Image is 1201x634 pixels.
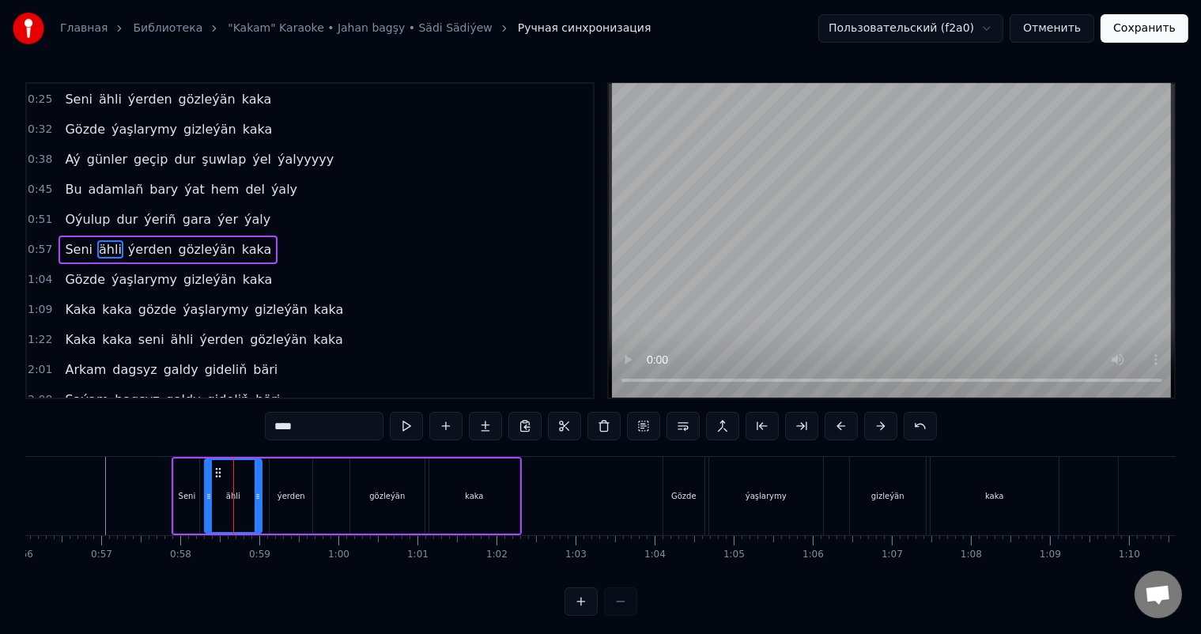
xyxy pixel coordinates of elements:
[63,90,94,108] span: Seni
[28,122,52,138] span: 0:32
[240,240,274,259] span: kaka
[12,549,33,561] div: 0:56
[407,549,429,561] div: 1:01
[170,549,191,561] div: 0:58
[110,120,179,138] span: ýaşlarymy
[97,90,123,108] span: ähli
[132,150,169,168] span: geçip
[28,182,52,198] span: 0:45
[723,549,745,561] div: 1:05
[1040,549,1061,561] div: 1:09
[133,21,202,36] a: Библиотека
[60,21,651,36] nav: breadcrumb
[28,332,52,348] span: 1:22
[148,180,179,198] span: bary
[251,150,273,168] span: ýel
[137,330,166,349] span: seni
[63,360,108,379] span: Arkam
[100,300,134,319] span: kaka
[28,242,52,258] span: 0:57
[169,330,195,349] span: ähli
[241,270,274,289] span: kaka
[28,302,52,318] span: 1:09
[253,300,309,319] span: gizleýän
[162,360,200,379] span: galdy
[63,240,94,259] span: Seni
[28,152,52,168] span: 0:38
[1135,571,1182,618] div: Открытый чат
[179,490,196,502] div: Seni
[249,549,270,561] div: 0:59
[63,330,97,349] span: Kaka
[110,270,179,289] span: ýaşlarymy
[961,549,982,561] div: 1:08
[216,210,240,228] span: ýer
[182,270,238,289] span: gizleýän
[173,150,198,168] span: dur
[63,270,107,289] span: Gözde
[369,490,405,502] div: gözleýän
[127,240,174,259] span: ýerden
[328,549,349,561] div: 1:00
[248,330,308,349] span: gözleýän
[85,150,129,168] span: günler
[13,13,44,44] img: youka
[565,549,587,561] div: 1:03
[63,150,81,168] span: Aý
[243,210,272,228] span: ýaly
[985,490,1004,502] div: kaka
[164,391,202,409] span: galdy
[111,360,158,379] span: dagsyz
[28,92,52,108] span: 0:25
[226,490,240,502] div: ähli
[882,549,903,561] div: 1:07
[63,180,83,198] span: Bu
[1119,549,1140,561] div: 1:10
[127,90,174,108] span: ýerden
[63,300,97,319] span: Kaka
[518,21,651,36] span: Ручная синхронизация
[28,272,52,288] span: 1:04
[206,391,251,409] span: gideliň
[203,360,249,379] span: gideliň
[60,21,108,36] a: Главная
[181,300,250,319] span: ýaşlarymy
[63,391,110,409] span: Saýam
[28,212,52,228] span: 0:51
[137,300,178,319] span: gözde
[312,300,346,319] span: kaka
[63,210,111,228] span: Oýulup
[91,549,112,561] div: 0:57
[200,150,247,168] span: şuwlap
[182,120,238,138] span: gizleýän
[803,549,824,561] div: 1:06
[254,391,281,409] span: bäri
[113,391,161,409] span: bagsyz
[28,392,52,408] span: 2:08
[100,330,134,349] span: kaka
[115,210,139,228] span: dur
[244,180,266,198] span: del
[142,210,177,228] span: ýeriñ
[63,120,107,138] span: Gözde
[1010,14,1094,43] button: Отменить
[671,490,697,502] div: Gözde
[28,362,52,378] span: 2:01
[97,240,123,259] span: ähli
[177,90,237,108] span: gözleýän
[228,21,493,36] a: "Kakam" Karaoke • Jahan bagşy • Sädi Sädiýew
[210,180,241,198] span: hem
[198,330,245,349] span: ýerden
[251,360,279,379] span: bäri
[871,490,905,502] div: gizleýän
[1101,14,1188,43] button: Сохранить
[278,490,305,502] div: ýerden
[241,120,274,138] span: kaka
[486,549,508,561] div: 1:02
[465,490,484,502] div: kaka
[746,490,787,502] div: ýaşlarymy
[240,90,274,108] span: kaka
[276,150,335,168] span: ýalyyyyy
[644,549,666,561] div: 1:04
[270,180,299,198] span: ýaly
